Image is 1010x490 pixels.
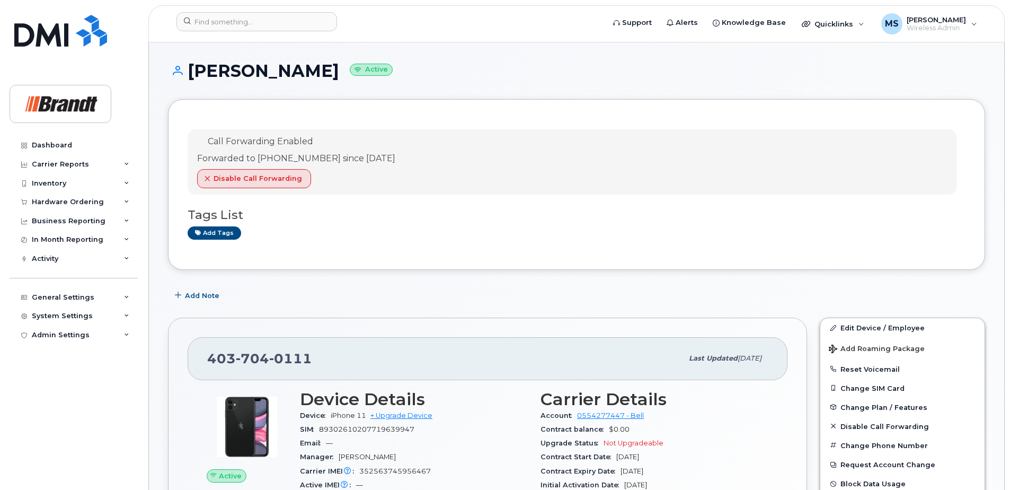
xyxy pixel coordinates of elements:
[370,412,432,419] a: + Upgrade Device
[331,412,366,419] span: iPhone 11
[350,64,393,76] small: Active
[689,354,738,362] span: Last updated
[541,439,604,447] span: Upgrade Status
[840,403,927,411] span: Change Plan / Features
[541,390,768,409] h3: Carrier Details
[541,453,616,461] span: Contract Start Date
[207,351,312,366] span: 403
[339,453,396,461] span: [PERSON_NAME]
[738,354,761,362] span: [DATE]
[300,412,331,419] span: Device
[541,425,609,433] span: Contract balance
[604,439,663,447] span: Not Upgradeable
[541,412,577,419] span: Account
[326,439,333,447] span: —
[820,318,985,337] a: Edit Device / Employee
[319,425,414,433] span: 89302610207719639947
[214,173,302,183] span: Disable Call Forwarding
[300,439,326,447] span: Email
[236,351,269,366] span: 704
[820,455,985,474] button: Request Account Change
[168,62,985,80] h1: [PERSON_NAME]
[185,291,219,301] span: Add Note
[197,153,395,165] div: Forwarded to [PHONE_NUMBER] since [DATE]
[188,226,241,240] a: Add tags
[820,398,985,417] button: Change Plan / Features
[219,471,242,481] span: Active
[356,481,363,489] span: —
[820,337,985,359] button: Add Roaming Package
[215,395,279,459] img: iPhone_11.jpg
[624,481,647,489] span: [DATE]
[300,425,319,433] span: SIM
[300,481,356,489] span: Active IMEI
[359,467,431,475] span: 352563745956467
[829,345,925,355] span: Add Roaming Package
[840,422,929,430] span: Disable Call Forwarding
[541,481,624,489] span: Initial Activation Date
[609,425,630,433] span: $0.00
[621,467,643,475] span: [DATE]
[269,351,312,366] span: 0111
[300,453,339,461] span: Manager
[820,379,985,398] button: Change SIM Card
[208,136,313,146] span: Call Forwarding Enabled
[820,417,985,436] button: Disable Call Forwarding
[820,436,985,455] button: Change Phone Number
[188,208,965,222] h3: Tags List
[820,360,985,379] button: Reset Voicemail
[616,453,639,461] span: [DATE]
[197,169,311,188] button: Disable Call Forwarding
[300,467,359,475] span: Carrier IMEI
[541,467,621,475] span: Contract Expiry Date
[168,286,228,305] button: Add Note
[577,412,644,419] a: 0554277447 - Bell
[300,390,528,409] h3: Device Details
